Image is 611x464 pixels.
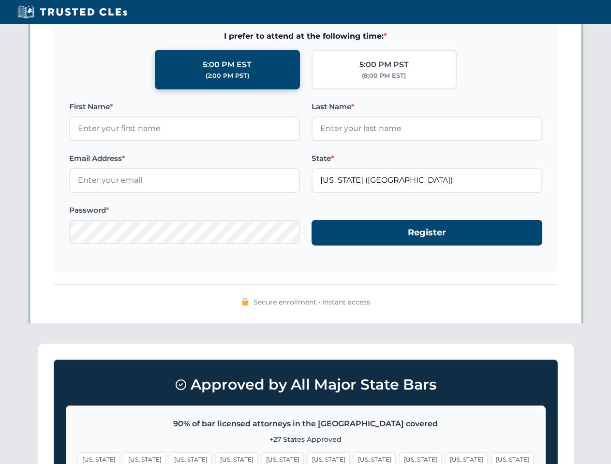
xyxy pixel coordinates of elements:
[241,298,249,305] img: 🔒
[69,116,300,141] input: Enter your first name
[69,204,300,216] label: Password
[69,168,300,192] input: Enter your email
[312,220,542,246] button: Register
[69,101,300,113] label: First Name
[312,116,542,141] input: Enter your last name
[15,5,130,19] img: Trusted CLEs
[78,434,534,445] p: +27 States Approved
[359,58,409,71] div: 5:00 PM PST
[78,418,534,430] p: 90% of bar licensed attorneys in the [GEOGRAPHIC_DATA] covered
[312,153,542,164] label: State
[69,30,542,43] span: I prefer to attend at the following time:
[66,372,546,398] h3: Approved by All Major State Bars
[69,153,300,164] label: Email Address
[206,71,249,81] div: (2:00 PM PST)
[312,168,542,192] input: Florida (FL)
[362,71,406,81] div: (8:00 PM EST)
[253,297,370,307] span: Secure enrollment • Instant access
[312,101,542,113] label: Last Name
[203,58,252,71] div: 5:00 PM EST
